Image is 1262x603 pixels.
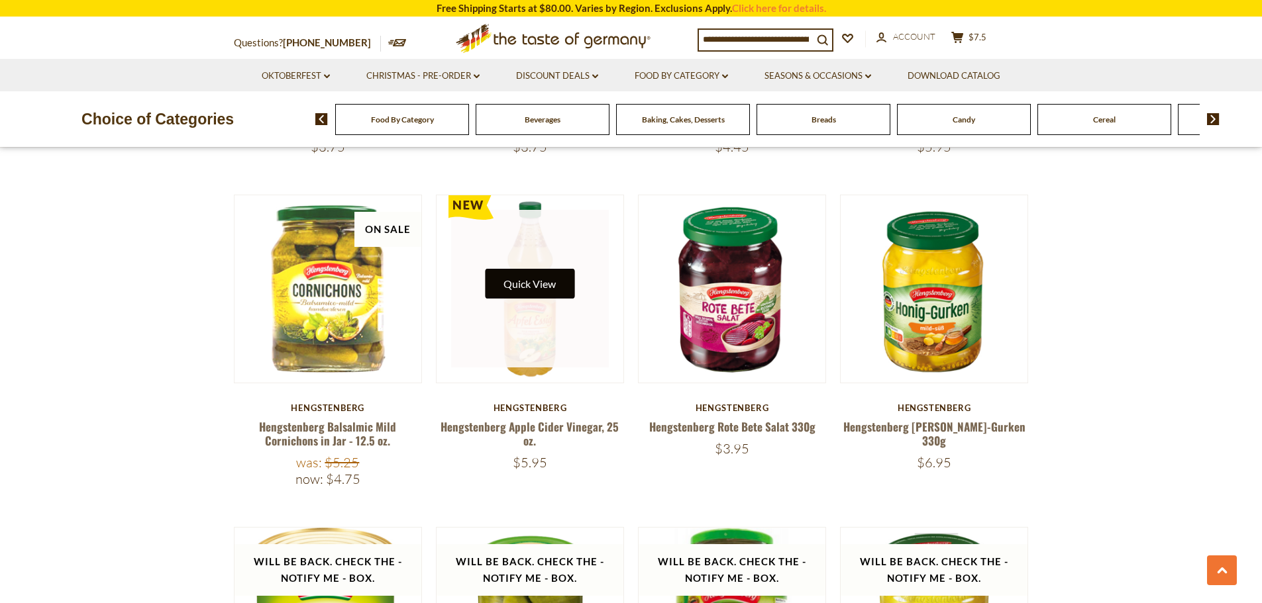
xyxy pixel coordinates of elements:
span: $6.95 [917,454,951,471]
a: Breads [812,115,836,124]
div: Hengstenberg [638,402,827,413]
a: Christmas - PRE-ORDER [366,69,480,83]
a: Oktoberfest [262,69,330,83]
a: Baking, Cakes, Desserts [642,115,725,124]
a: Food By Category [635,69,728,83]
a: Account [876,30,935,44]
div: Hengstenberg [840,402,1029,413]
a: Download Catalog [908,69,1000,83]
a: Click here for details. [732,2,826,14]
a: Seasons & Occasions [764,69,871,83]
a: Discount Deals [516,69,598,83]
a: Food By Category [371,115,434,124]
a: [PHONE_NUMBER] [283,36,371,48]
a: Hengstenberg Apple Cider Vinegar, 25 oz. [441,418,619,449]
div: Hengstenberg [436,402,625,413]
a: Hengstenberg Rote Bete Salat 330g [649,418,815,435]
img: previous arrow [315,113,328,125]
span: $4.75 [326,471,360,487]
label: Now: [295,471,323,487]
a: Candy [953,115,975,124]
a: Cereal [1093,115,1116,124]
span: Account [893,31,935,42]
img: Hengstenberg [437,195,624,383]
button: Quick View [485,269,574,299]
img: Hengstenberg [235,195,422,383]
button: $7.5 [949,31,989,48]
span: $5.95 [513,454,547,471]
a: Hengstenberg Balsalmic Mild Cornichons in Jar - 12.5 oz. [259,418,396,449]
span: $3.95 [715,440,749,457]
label: Was: [296,454,322,471]
a: Hengstenberg [PERSON_NAME]-Gurken 330g [843,418,1025,449]
a: Beverages [525,115,560,124]
img: Hengstenberg [639,195,826,383]
span: $5.25 [325,454,359,471]
div: Hengstenberg [234,402,423,413]
span: $7.5 [969,32,986,42]
p: Questions? [234,34,381,52]
img: Hengstenberg [841,195,1028,383]
img: next arrow [1207,113,1220,125]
